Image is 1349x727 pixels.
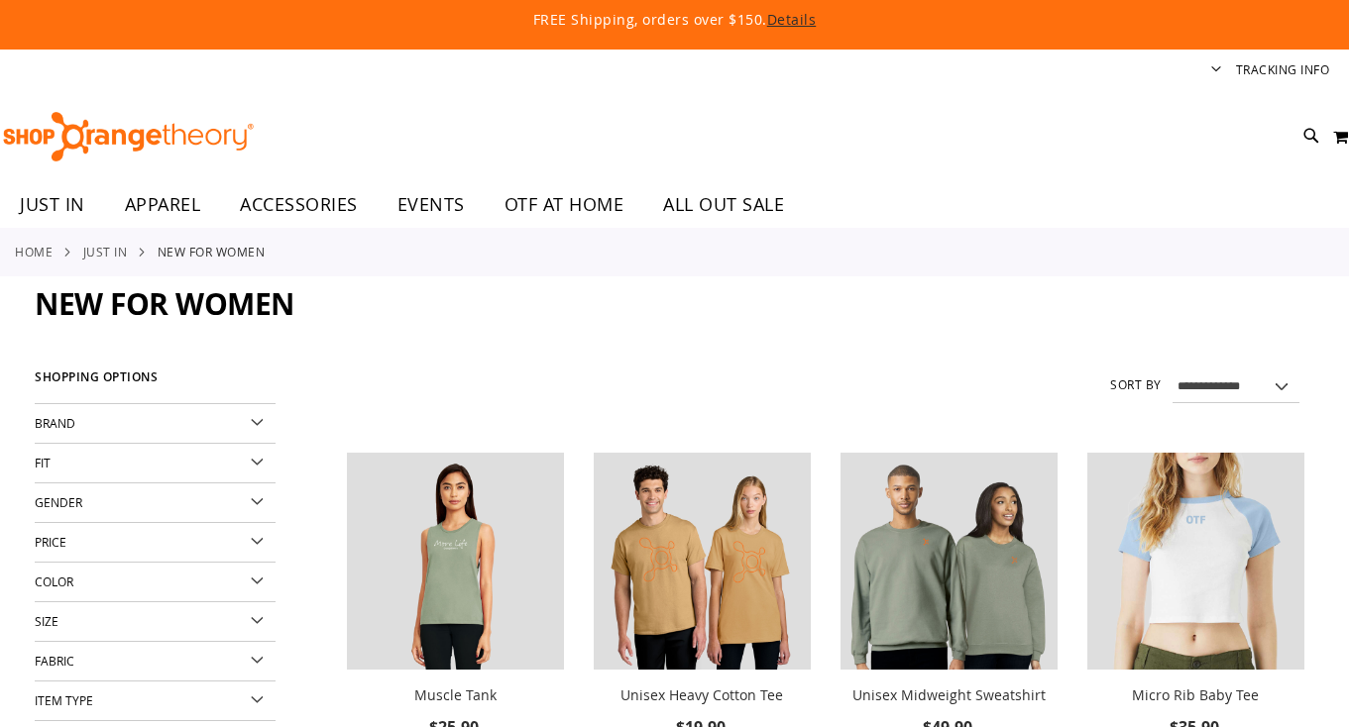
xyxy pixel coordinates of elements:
[20,182,85,227] span: JUST IN
[620,685,783,704] a: Unisex Heavy Cotton Tee
[594,453,811,674] a: Unisex Heavy Cotton Tee
[105,182,221,228] a: APPAREL
[35,613,58,629] span: Size
[1087,453,1304,670] img: Micro Rib Baby Tee
[35,602,276,642] div: Size
[1087,453,1304,674] a: Micro Rib Baby Tee
[35,283,294,324] span: New for Women
[35,415,75,431] span: Brand
[35,523,276,563] div: Price
[35,534,66,550] span: Price
[35,573,73,589] span: Color
[35,653,74,669] span: Fabric
[663,182,784,227] span: ALL OUT SALE
[158,243,266,260] strong: New for Women
[35,483,276,523] div: Gender
[35,455,51,470] span: Fit
[1211,61,1221,80] button: Account menu
[35,494,82,510] span: Gender
[594,453,811,670] img: Unisex Heavy Cotton Tee
[767,10,817,29] a: Details
[35,681,276,721] div: Item Type
[347,453,564,670] img: Muscle Tank
[1110,376,1162,393] label: Sort By
[505,182,624,227] span: OTF AT HOME
[841,453,1058,674] a: Unisex Midweight Sweatshirt
[414,685,497,704] a: Muscle Tank
[643,182,804,228] a: ALL OUT SALE
[240,182,358,227] span: ACCESSORIES
[35,362,276,404] strong: Shopping Options
[1132,685,1259,704] a: Micro Rib Baby Tee
[378,182,485,228] a: EVENTS
[347,453,564,674] a: Muscle Tank
[15,243,53,260] a: Home
[35,642,276,681] div: Fabric
[35,444,276,483] div: Fit
[35,692,93,708] span: Item Type
[485,182,644,228] a: OTF AT HOME
[841,453,1058,670] img: Unisex Midweight Sweatshirt
[83,243,128,260] a: JUST IN
[852,685,1046,704] a: Unisex Midweight Sweatshirt
[35,404,276,444] div: Brand
[35,563,276,602] div: Color
[1236,61,1330,78] a: Tracking Info
[220,182,378,228] a: ACCESSORIES
[397,182,465,227] span: EVENTS
[125,182,201,227] span: APPAREL
[79,10,1269,30] p: FREE Shipping, orders over $150.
